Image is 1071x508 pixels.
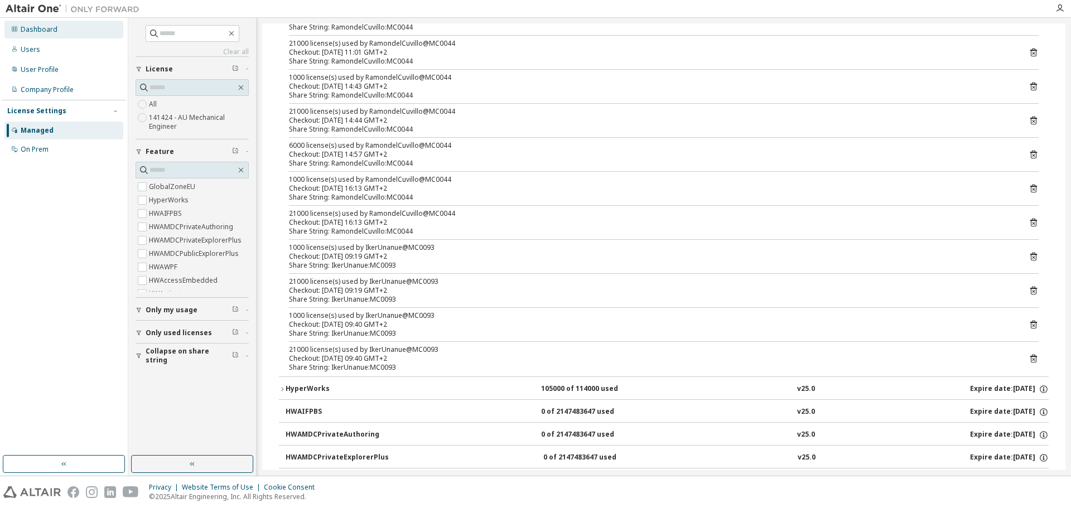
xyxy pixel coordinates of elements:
div: v25.0 [798,453,816,463]
div: Checkout: [DATE] 14:44 GMT+2 [289,116,1012,125]
div: 21000 license(s) used by RamondelCuvillo@MC0044 [289,209,1012,218]
div: v25.0 [797,430,815,440]
span: Only my usage [146,306,197,315]
label: 141424 - AU Mechanical Engineer [149,111,249,133]
img: facebook.svg [67,486,79,498]
button: License [136,57,249,81]
label: HWAMDCPrivateExplorerPlus [149,234,244,247]
div: Share String: RamondelCuvillo:MC0044 [289,125,1012,134]
div: v25.0 [797,384,815,394]
div: Dashboard [21,25,57,34]
div: 1000 license(s) used by IkerUnanue@MC0093 [289,243,1012,252]
div: Expire date: [DATE] [970,430,1049,440]
div: Checkout: [DATE] 09:19 GMT+2 [289,252,1012,261]
div: Users [21,45,40,54]
div: Share String: IkerUnanue:MC0093 [289,363,1012,372]
div: Checkout: [DATE] 14:43 GMT+2 [289,82,1012,91]
div: Checkout: [DATE] 09:40 GMT+2 [289,320,1012,329]
div: 1000 license(s) used by RamondelCuvillo@MC0044 [289,175,1012,184]
div: Share String: RamondelCuvillo:MC0044 [289,57,1012,66]
div: Company Profile [21,85,74,94]
label: GlobalZoneEU [149,180,197,193]
span: Clear filter [232,351,239,360]
p: © 2025 Altair Engineering, Inc. All Rights Reserved. [149,492,321,501]
label: HWAMDCPublicExplorerPlus [149,247,241,260]
span: Clear filter [232,328,239,337]
div: Expire date: [DATE] [970,453,1049,463]
img: youtube.svg [123,486,139,498]
div: HWAMDCPrivateAuthoring [286,430,386,440]
span: Clear filter [232,147,239,156]
div: Share String: IkerUnanue:MC0093 [289,261,1012,270]
label: HWAMDCPrivateAuthoring [149,220,235,234]
div: Checkout: [DATE] 16:13 GMT+2 [289,184,1012,193]
label: All [149,98,159,111]
div: Share String: RamondelCuvillo:MC0044 [289,227,1012,236]
button: Feature [136,139,249,164]
div: Checkout: [DATE] 09:19 GMT+2 [289,286,1012,295]
div: Share String: RamondelCuvillo:MC0044 [289,91,1012,100]
div: 0 of 2147483647 used [543,453,644,463]
label: HWAccessEmbedded [149,274,220,287]
span: Clear filter [232,65,239,74]
div: Managed [21,126,54,135]
button: HWAMDCPrivateExplorerPlus0 of 2147483647 usedv25.0Expire date:[DATE] [286,446,1049,470]
div: 21000 license(s) used by IkerUnanue@MC0093 [289,277,1012,286]
button: Collapse on share string [136,343,249,368]
button: Only used licenses [136,321,249,345]
div: Privacy [149,483,182,492]
img: Altair One [6,3,145,14]
div: 1000 license(s) used by IkerUnanue@MC0093 [289,311,1012,320]
div: Expire date: [DATE] [970,384,1049,394]
span: Only used licenses [146,328,212,337]
a: Clear all [136,47,249,56]
div: Cookie Consent [264,483,321,492]
div: 21000 license(s) used by IkerUnanue@MC0093 [289,345,1012,354]
div: Checkout: [DATE] 14:57 GMT+2 [289,150,1012,159]
div: Checkout: [DATE] 11:01 GMT+2 [289,48,1012,57]
span: Feature [146,147,174,156]
div: HWAIFPBS [286,407,386,417]
button: HWAMDCPrivateAuthoring0 of 2147483647 usedv25.0Expire date:[DATE] [286,423,1049,447]
label: HyperWorks [149,193,191,207]
label: HWActivate [149,287,187,301]
img: instagram.svg [86,486,98,498]
div: Share String: RamondelCuvillo:MC0044 [289,159,1012,168]
label: HWAIFPBS [149,207,184,220]
div: 21000 license(s) used by RamondelCuvillo@MC0044 [289,39,1012,48]
div: Checkout: [DATE] 09:40 GMT+2 [289,354,1012,363]
div: Share String: IkerUnanue:MC0093 [289,329,1012,338]
div: 0 of 2147483647 used [541,407,641,417]
div: v25.0 [797,407,815,417]
img: linkedin.svg [104,486,116,498]
div: Share String: IkerUnanue:MC0093 [289,295,1012,304]
div: HWAMDCPrivateExplorerPlus [286,453,389,463]
span: License [146,65,173,74]
div: 1000 license(s) used by RamondelCuvillo@MC0044 [289,73,1012,82]
button: Only my usage [136,298,249,322]
div: 21000 license(s) used by RamondelCuvillo@MC0044 [289,107,1012,116]
div: Share String: RamondelCuvillo:MC0044 [289,193,1012,202]
label: HWAWPF [149,260,180,274]
span: Clear filter [232,306,239,315]
button: HWAIFPBS0 of 2147483647 usedv25.0Expire date:[DATE] [286,400,1049,424]
div: Website Terms of Use [182,483,264,492]
div: 0 of 2147483647 used [541,430,641,440]
div: User Profile [21,65,59,74]
div: On Prem [21,145,49,154]
div: Checkout: [DATE] 16:13 GMT+2 [289,218,1012,227]
div: 6000 license(s) used by RamondelCuvillo@MC0044 [289,141,1012,150]
div: Expire date: [DATE] [970,407,1049,417]
div: License Settings [7,107,66,115]
div: 105000 of 114000 used [541,384,641,394]
img: altair_logo.svg [3,486,61,498]
span: Collapse on share string [146,347,232,365]
button: HyperWorks105000 of 114000 usedv25.0Expire date:[DATE] [279,377,1049,401]
div: HyperWorks [286,384,386,394]
div: Share String: RamondelCuvillo:MC0044 [289,23,1012,32]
